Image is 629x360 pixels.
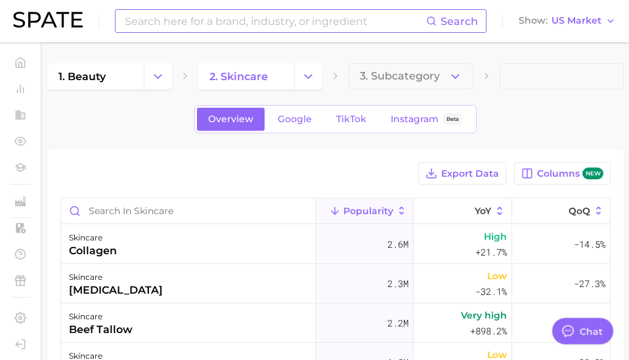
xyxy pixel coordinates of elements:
[574,315,605,331] span: -24.8%
[441,168,499,179] span: Export Data
[441,15,478,28] span: Search
[574,236,605,252] span: -14.5%
[569,206,590,216] span: QoQ
[582,168,603,180] span: new
[514,162,611,185] button: Columnsnew
[387,276,408,292] span: 2.3m
[461,307,507,323] span: Very high
[267,108,323,131] a: Google
[69,309,133,325] div: skincare
[418,162,506,185] button: Export Data
[69,243,117,259] div: collagen
[475,244,507,260] span: +21.7%
[61,225,610,264] button: skincarecollagen2.6mHigh+21.7%-14.5%
[198,63,295,89] a: 2. skincare
[512,198,610,224] button: QoQ
[484,229,507,244] span: High
[209,70,268,83] span: 2. skincare
[47,63,144,89] a: 1. beauty
[144,63,172,89] button: Change Category
[537,168,603,180] span: Columns
[58,70,106,83] span: 1. beauty
[515,12,619,30] button: ShowUS Market
[349,63,473,89] button: 3. Subcategory
[343,206,393,216] span: Popularity
[69,282,163,298] div: [MEDICAL_DATA]
[487,268,507,284] span: Low
[69,269,163,285] div: skincare
[391,114,439,125] span: Instagram
[197,108,265,131] a: Overview
[414,198,511,224] button: YoY
[552,17,601,24] span: US Market
[61,304,610,343] button: skincarebeef tallow2.2mVery high+898.2%-24.8%
[69,322,133,338] div: beef tallow
[278,114,312,125] span: Google
[387,236,408,252] span: 2.6m
[61,198,315,223] input: Search in skincare
[316,198,414,224] button: Popularity
[61,264,610,304] button: skincare[MEDICAL_DATA]2.3mLow-32.1%-27.3%
[380,108,474,131] a: InstagramBeta
[336,114,366,125] span: TikTok
[470,323,507,339] span: +898.2%
[475,284,507,300] span: -32.1%
[475,206,491,216] span: YoY
[13,12,83,28] img: SPATE
[519,17,548,24] span: Show
[294,63,322,89] button: Change Category
[11,334,30,354] a: Log out. Currently logged in with e-mail david.lucas@loreal.com.
[325,108,378,131] a: TikTok
[208,114,253,125] span: Overview
[360,70,440,82] span: 3. Subcategory
[574,276,605,292] span: -27.3%
[123,10,426,32] input: Search here for a brand, industry, or ingredient
[69,230,117,246] div: skincare
[387,315,408,331] span: 2.2m
[446,114,459,125] span: Beta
